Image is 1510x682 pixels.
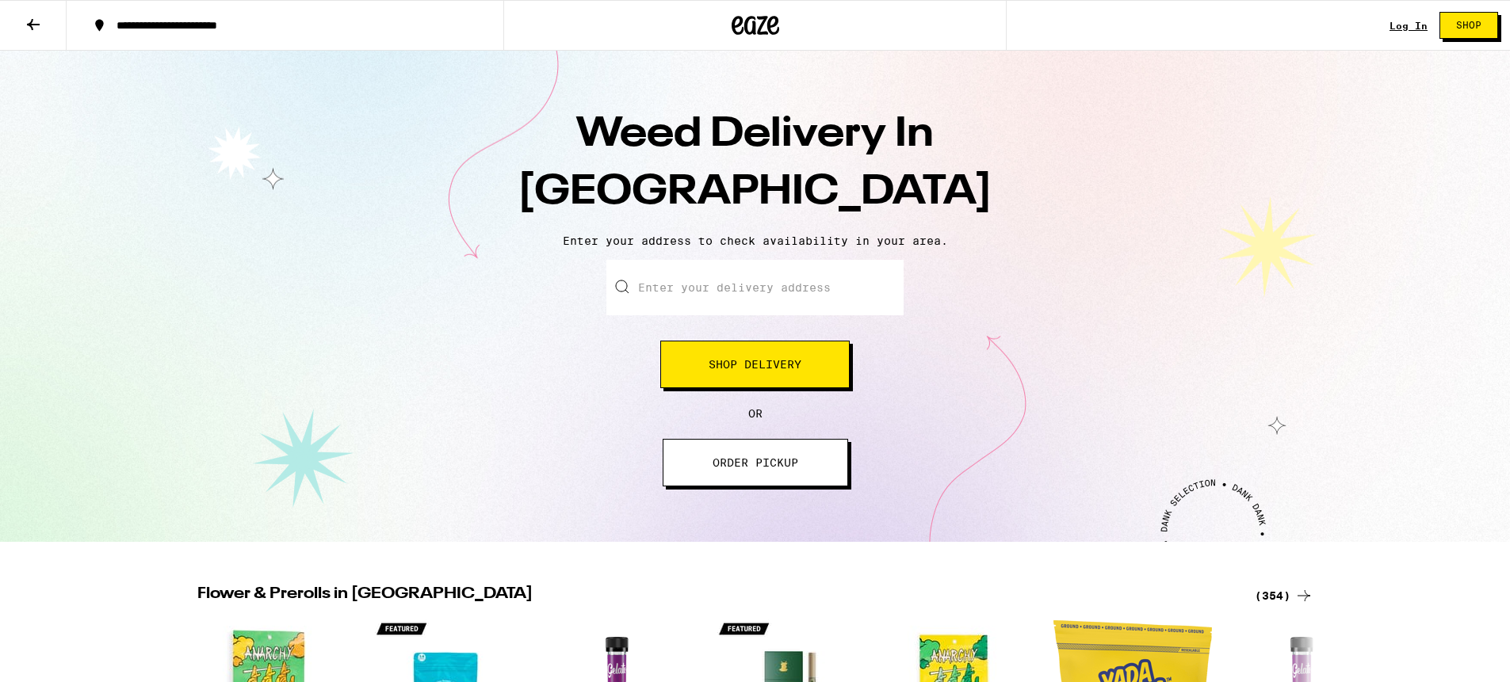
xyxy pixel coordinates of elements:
a: Log In [1390,21,1428,31]
span: OR [748,407,763,420]
h1: Weed Delivery In [478,106,1033,222]
h2: Flower & Prerolls in [GEOGRAPHIC_DATA] [197,586,1236,605]
span: [GEOGRAPHIC_DATA] [518,172,992,213]
button: Shop [1439,12,1498,39]
button: Shop Delivery [660,341,850,388]
input: Enter your delivery address [606,260,904,315]
span: Shop [1456,21,1481,30]
a: (354) [1255,586,1313,605]
span: ORDER PICKUP [713,457,798,468]
a: Shop [1428,12,1510,39]
button: ORDER PICKUP [663,439,848,486]
p: Enter your address to check availability in your area. [16,234,1494,247]
span: Shop Delivery [709,359,801,370]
